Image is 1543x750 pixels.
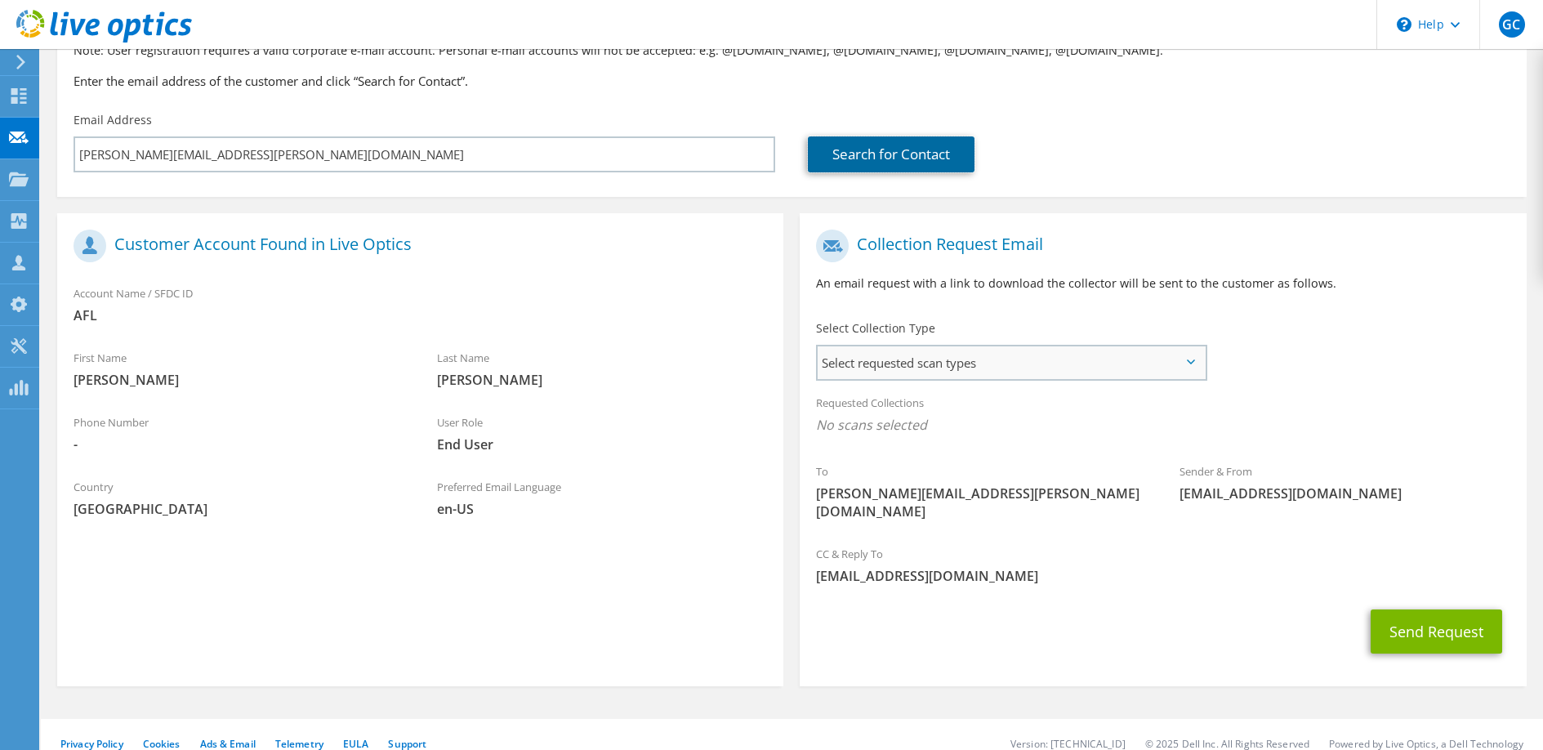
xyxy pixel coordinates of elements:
label: Email Address [74,112,152,128]
label: Select Collection Type [816,320,935,337]
div: Preferred Email Language [421,470,784,526]
h3: Enter the email address of the customer and click “Search for Contact”. [74,72,1510,90]
span: [EMAIL_ADDRESS][DOMAIN_NAME] [816,567,1510,585]
span: [PERSON_NAME][EMAIL_ADDRESS][PERSON_NAME][DOMAIN_NAME] [816,484,1147,520]
span: [PERSON_NAME] [74,371,404,389]
span: - [74,435,404,453]
div: Country [57,470,421,526]
span: [GEOGRAPHIC_DATA] [74,500,404,518]
button: Send Request [1371,609,1502,654]
div: First Name [57,341,421,397]
span: en-US [437,500,768,518]
span: [EMAIL_ADDRESS][DOMAIN_NAME] [1180,484,1510,502]
p: An email request with a link to download the collector will be sent to the customer as follows. [816,275,1510,292]
div: Sender & From [1163,454,1527,511]
h1: Collection Request Email [816,230,1501,262]
svg: \n [1397,17,1411,32]
div: Account Name / SFDC ID [57,276,783,333]
p: Note: User registration requires a valid corporate e-mail account. Personal e-mail accounts will ... [74,42,1510,60]
div: Requested Collections [800,386,1526,446]
h1: Customer Account Found in Live Optics [74,230,759,262]
div: Phone Number [57,405,421,462]
span: GC [1499,11,1525,38]
div: CC & Reply To [800,537,1526,593]
div: To [800,454,1163,529]
span: [PERSON_NAME] [437,371,768,389]
a: Search for Contact [808,136,974,172]
span: Select requested scan types [818,346,1205,379]
div: User Role [421,405,784,462]
span: No scans selected [816,416,1510,434]
div: Last Name [421,341,784,397]
span: End User [437,435,768,453]
span: AFL [74,306,767,324]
